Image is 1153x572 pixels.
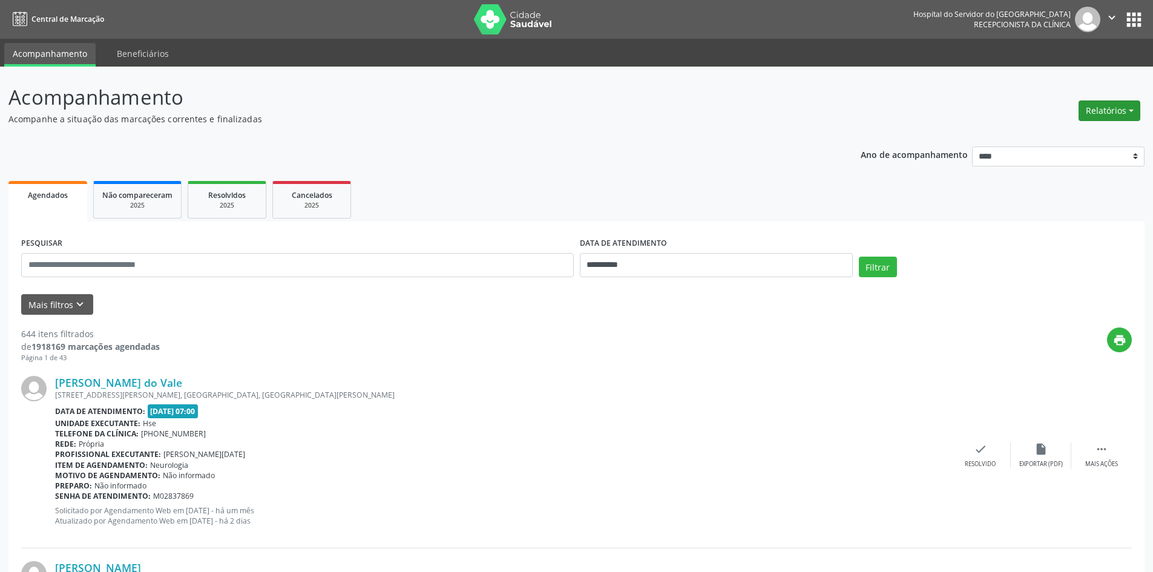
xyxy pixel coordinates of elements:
img: img [21,376,47,401]
span: Hse [143,418,156,429]
i: insert_drive_file [1034,442,1048,456]
a: [PERSON_NAME] do Vale [55,376,182,389]
b: Preparo: [55,481,92,491]
span: [PHONE_NUMBER] [141,429,206,439]
span: Não informado [163,470,215,481]
b: Motivo de agendamento: [55,470,160,481]
div: Exportar (PDF) [1019,460,1063,468]
div: de [21,340,160,353]
b: Data de atendimento: [55,406,145,416]
div: [STREET_ADDRESS][PERSON_NAME], [GEOGRAPHIC_DATA], [GEOGRAPHIC_DATA][PERSON_NAME] [55,390,950,400]
b: Senha de atendimento: [55,491,151,501]
a: Acompanhamento [4,43,96,67]
div: Hospital do Servidor do [GEOGRAPHIC_DATA] [913,9,1071,19]
span: Cancelados [292,190,332,200]
a: Central de Marcação [8,9,104,29]
button: Relatórios [1079,100,1140,121]
b: Profissional executante: [55,449,161,459]
span: Própria [79,439,104,449]
div: 644 itens filtrados [21,327,160,340]
b: Telefone da clínica: [55,429,139,439]
label: PESQUISAR [21,234,62,253]
i: keyboard_arrow_down [73,298,87,311]
span: Não informado [94,481,146,491]
span: Neurologia [150,460,188,470]
div: 2025 [197,201,257,210]
a: Beneficiários [108,43,177,64]
b: Rede: [55,439,76,449]
strong: 1918169 marcações agendadas [31,341,160,352]
p: Ano de acompanhamento [861,146,968,162]
div: Resolvido [965,460,996,468]
p: Acompanhamento [8,82,804,113]
span: [DATE] 07:00 [148,404,199,418]
button: Mais filtroskeyboard_arrow_down [21,294,93,315]
label: DATA DE ATENDIMENTO [580,234,667,253]
img: img [1075,7,1100,32]
i: print [1113,334,1126,347]
div: Mais ações [1085,460,1118,468]
span: Não compareceram [102,190,172,200]
span: M02837869 [153,491,194,501]
span: [PERSON_NAME][DATE] [163,449,245,459]
button: Filtrar [859,257,897,277]
button:  [1100,7,1123,32]
i: check [974,442,987,456]
span: Recepcionista da clínica [974,19,1071,30]
span: Central de Marcação [31,14,104,24]
p: Acompanhe a situação das marcações correntes e finalizadas [8,113,804,125]
i:  [1105,11,1119,24]
span: Resolvidos [208,190,246,200]
div: 2025 [281,201,342,210]
p: Solicitado por Agendamento Web em [DATE] - há um mês Atualizado por Agendamento Web em [DATE] - h... [55,505,950,526]
div: 2025 [102,201,172,210]
b: Item de agendamento: [55,460,148,470]
i:  [1095,442,1108,456]
button: print [1107,327,1132,352]
span: Agendados [28,190,68,200]
b: Unidade executante: [55,418,140,429]
div: Página 1 de 43 [21,353,160,363]
button: apps [1123,9,1145,30]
